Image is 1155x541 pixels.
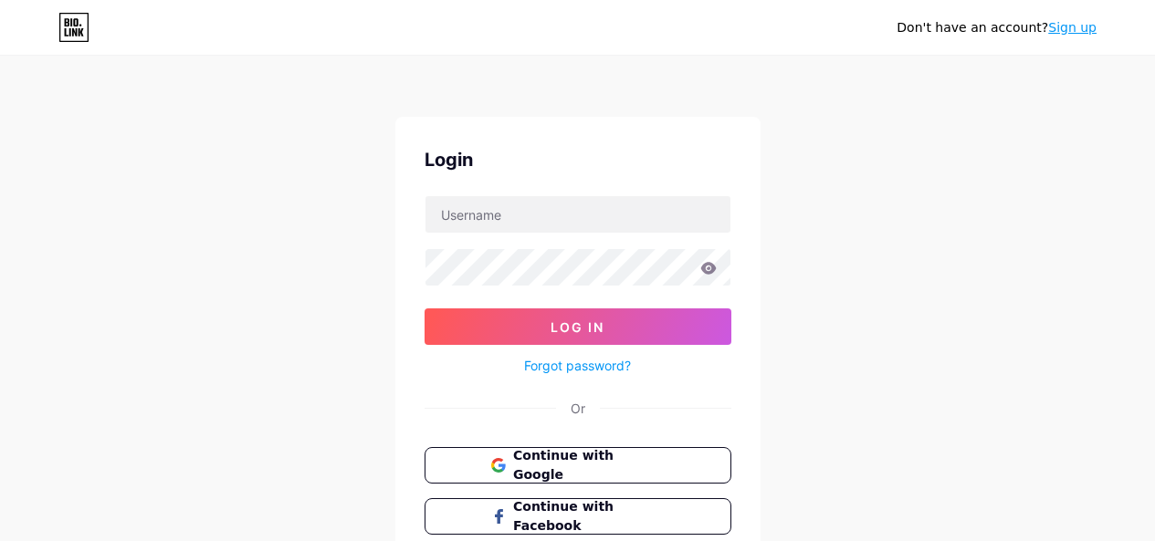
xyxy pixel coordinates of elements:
input: Username [425,196,730,233]
a: Forgot password? [524,356,631,375]
a: Sign up [1048,20,1097,35]
div: Or [571,399,585,418]
button: Log In [425,308,731,345]
button: Continue with Facebook [425,498,731,535]
div: Don't have an account? [897,18,1097,37]
span: Continue with Facebook [513,497,664,536]
span: Continue with Google [513,446,664,484]
div: Login [425,146,731,173]
span: Log In [551,319,604,335]
button: Continue with Google [425,447,731,484]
